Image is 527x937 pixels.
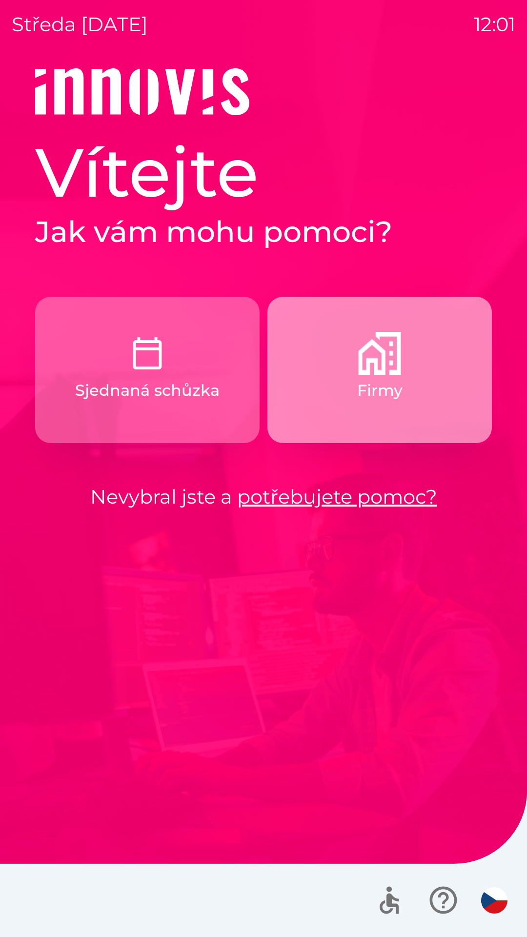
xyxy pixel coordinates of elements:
[357,379,403,402] p: Firmy
[237,485,437,509] a: potřebujete pomoc?
[35,297,260,443] button: Sjednaná schůzka
[75,379,220,402] p: Sjednaná schůzka
[126,332,169,375] img: c9327dbc-1a48-4f3f-9883-117394bbe9e6.png
[267,297,492,443] button: Firmy
[35,131,492,214] h1: Vítejte
[358,332,401,375] img: 9a63d080-8abe-4a1b-b674-f4d7141fb94c.png
[35,68,492,115] img: Logo
[12,10,148,39] p: středa [DATE]
[35,214,492,250] h2: Jak vám mohu pomoci?
[474,10,515,39] p: 12:01
[35,482,492,511] p: Nevybral jste a
[481,887,507,914] img: cs flag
